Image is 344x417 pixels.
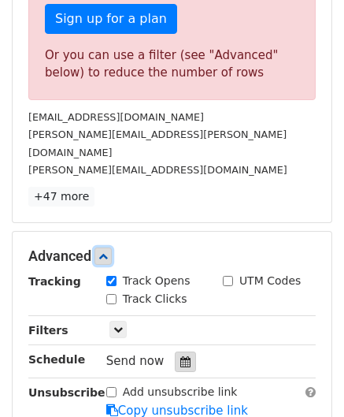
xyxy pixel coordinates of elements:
[28,128,287,158] small: [PERSON_NAME][EMAIL_ADDRESS][PERSON_NAME][DOMAIN_NAME]
[28,275,81,288] strong: Tracking
[28,111,204,123] small: [EMAIL_ADDRESS][DOMAIN_NAME]
[45,4,177,34] a: Sign up for a plan
[28,187,94,207] a: +47 more
[28,248,316,265] h5: Advanced
[123,291,187,307] label: Track Clicks
[28,386,105,399] strong: Unsubscribe
[123,273,190,289] label: Track Opens
[28,353,85,366] strong: Schedule
[265,341,344,417] iframe: Chat Widget
[106,354,165,368] span: Send now
[123,384,238,400] label: Add unsubscribe link
[28,324,68,337] strong: Filters
[239,273,301,289] label: UTM Codes
[45,47,299,82] div: Or you can use a filter (see "Advanced" below) to reduce the number of rows
[28,164,287,176] small: [PERSON_NAME][EMAIL_ADDRESS][DOMAIN_NAME]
